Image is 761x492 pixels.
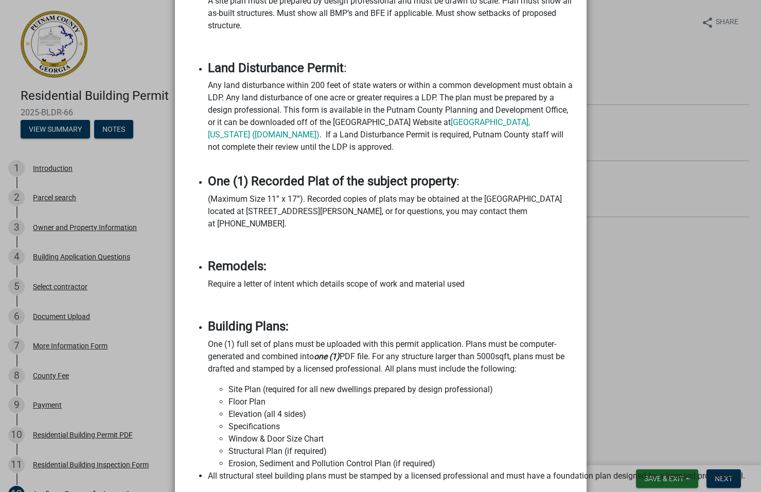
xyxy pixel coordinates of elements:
h4: : [208,61,574,76]
p: (Maximum Size 11” x 17”). Recorded copies of plats may be obtained at the [GEOGRAPHIC_DATA] locat... [208,193,574,230]
li: Erosion, Sediment and Pollution Control Plan (if required) [228,458,574,470]
strong: Land Disturbance Permit [208,61,344,75]
strong: one (1) [314,352,340,361]
li: Site Plan (required for all new dwellings prepared by design professional) [228,383,574,396]
p: Any land disturbance within 200 feet of state waters or within a common development must obtain a... [208,79,574,166]
strong: One (1) Recorded Plat of the subject property [208,174,456,188]
a: ([DOMAIN_NAME]) [252,130,320,139]
p: Require a letter of intent which details scope of work and material used [208,278,574,290]
strong: Building Plans: [208,319,289,333]
li: All structural steel building plans must be stamped by a licensed professional and must have a fo... [208,470,574,482]
li: Window & Door Size Chart [228,433,574,445]
p: One (1) full set of plans must be uploaded with this permit application. Plans must be computer-g... [208,338,574,375]
li: Floor Plan [228,396,574,408]
li: Elevation (all 4 sides) [228,408,574,420]
h4: : [208,174,574,189]
li: Specifications [228,420,574,433]
strong: Remodels: [208,259,267,273]
li: Structural Plan (if required) [228,445,574,458]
